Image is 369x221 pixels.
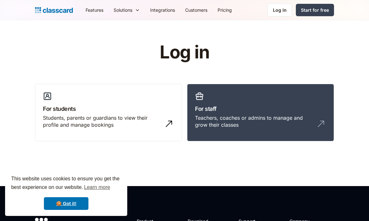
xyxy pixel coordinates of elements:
[268,3,292,17] a: Log in
[273,7,287,13] div: Log in
[180,3,212,17] a: Customers
[43,104,174,113] h3: For students
[43,114,161,129] div: Students, parents or guardians to view their profile and manage bookings
[195,104,326,113] h3: For staff
[80,3,108,17] a: Features
[11,175,121,192] span: This website uses cookies to ensure you get the best experience on our website.
[5,169,127,216] div: cookieconsent
[212,3,237,17] a: Pricing
[114,7,132,13] div: Solutions
[108,3,145,17] div: Solutions
[296,4,334,16] a: Start for free
[84,43,286,62] h1: Log in
[44,197,88,210] a: dismiss cookie message
[195,114,313,129] div: Teachers, coaches or admins to manage and grow their classes
[35,84,182,142] a: For studentsStudents, parents or guardians to view their profile and manage bookings
[301,7,329,13] div: Start for free
[35,6,73,15] a: Logo
[83,183,111,192] a: learn more about cookies
[187,84,334,142] a: For staffTeachers, coaches or admins to manage and grow their classes
[145,3,180,17] a: Integrations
